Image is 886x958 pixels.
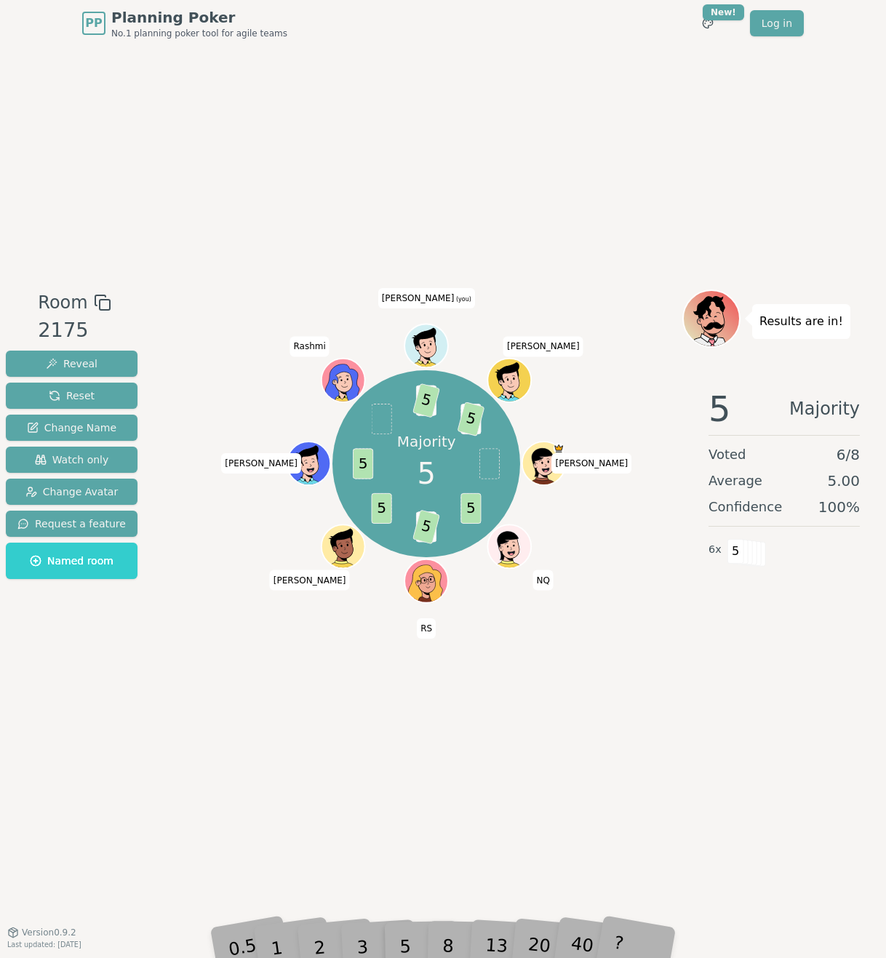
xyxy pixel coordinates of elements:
[6,479,137,505] button: Change Avatar
[818,497,860,517] span: 100 %
[378,288,475,308] span: Click to change your name
[22,927,76,938] span: Version 0.9.2
[709,444,746,465] span: Voted
[759,311,843,332] p: Results are in!
[709,471,762,491] span: Average
[416,386,436,416] span: 3
[111,28,287,39] span: No.1 planning poker tool for agile teams
[533,570,554,591] span: Click to change your name
[111,7,287,28] span: Planning Poker
[412,509,440,544] span: 5
[551,453,631,474] span: Click to change your name
[27,420,116,435] span: Change Name
[461,493,482,524] span: 5
[709,391,731,426] span: 5
[412,383,440,418] span: 5
[727,539,744,564] span: 5
[397,431,456,452] p: Majority
[458,402,485,436] span: 5
[85,15,102,32] span: PP
[290,337,330,357] span: Click to change your name
[709,497,782,517] span: Confidence
[270,570,350,591] span: Click to change your name
[417,618,436,639] span: Click to change your name
[221,453,301,474] span: Click to change your name
[25,484,119,499] span: Change Avatar
[38,316,111,346] div: 2175
[6,383,137,409] button: Reset
[6,543,137,579] button: Named room
[503,337,583,357] span: Click to change your name
[6,415,137,441] button: Change Name
[49,388,95,403] span: Reset
[7,927,76,938] button: Version0.9.2
[750,10,804,36] a: Log in
[418,452,436,495] span: 5
[406,326,447,367] button: Click to change your avatar
[30,554,113,568] span: Named room
[837,444,860,465] span: 6 / 8
[6,351,137,377] button: Reveal
[17,516,126,531] span: Request a feature
[82,7,287,39] a: PPPlanning PokerNo.1 planning poker tool for agile teams
[38,290,87,316] span: Room
[827,471,860,491] span: 5.00
[789,391,860,426] span: Majority
[6,447,137,473] button: Watch only
[353,448,373,479] span: 5
[6,511,137,537] button: Request a feature
[554,443,564,454] span: Pilar is the host
[372,493,392,524] span: 5
[46,356,97,371] span: Reveal
[703,4,744,20] div: New!
[7,941,81,949] span: Last updated: [DATE]
[461,404,482,434] span: 3
[695,10,721,36] button: New!
[709,542,722,558] span: 6 x
[454,296,471,303] span: (you)
[35,452,109,467] span: Watch only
